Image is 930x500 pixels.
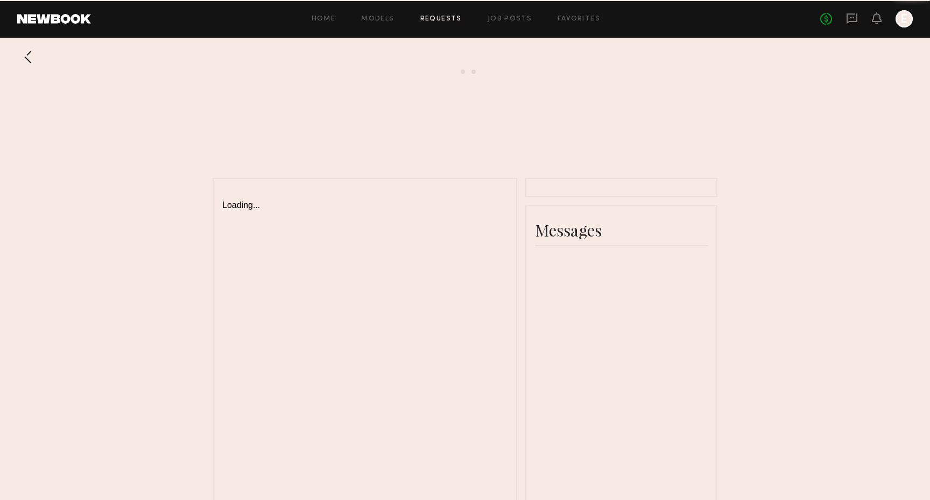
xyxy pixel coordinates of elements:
a: Job Posts [488,16,532,23]
a: E [896,10,913,27]
div: Messages [535,219,708,241]
a: Home [312,16,336,23]
a: Favorites [558,16,600,23]
a: Requests [420,16,462,23]
a: Models [361,16,394,23]
div: Loading... [222,188,508,210]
